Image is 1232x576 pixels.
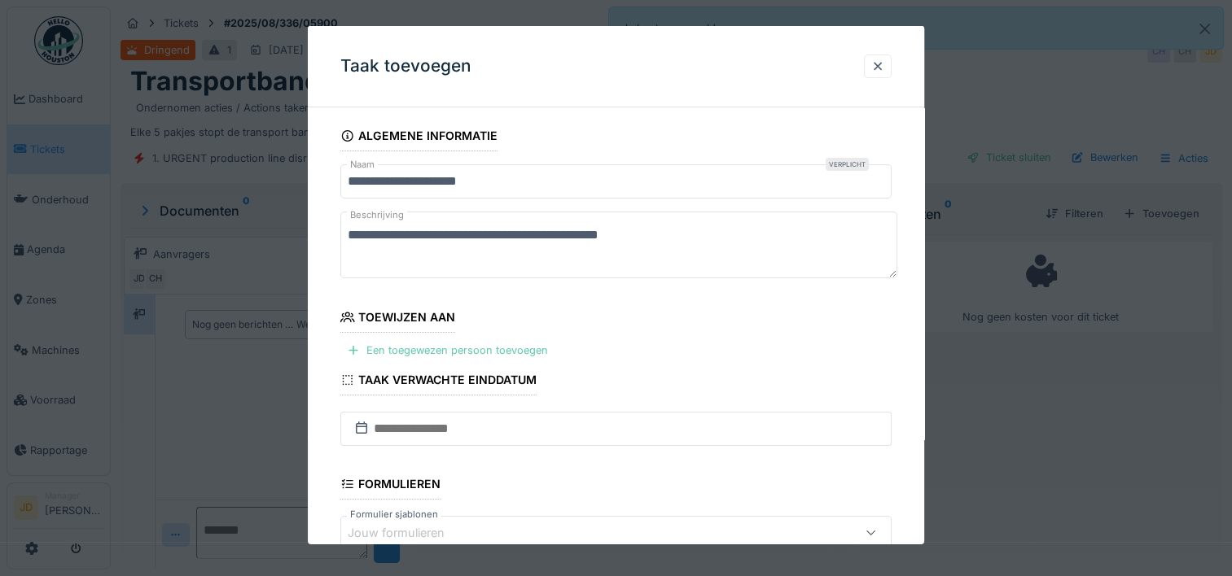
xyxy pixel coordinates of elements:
[340,339,555,361] div: Een toegewezen persoon toevoegen
[340,472,441,500] div: Formulieren
[340,305,455,333] div: Toewijzen aan
[347,205,407,225] label: Beschrijving
[340,124,498,151] div: Algemene informatie
[347,158,378,172] label: Naam
[340,368,537,395] div: Taak verwachte einddatum
[340,56,471,76] h3: Taak toevoegen
[826,158,869,171] div: Verplicht
[348,523,467,541] div: Jouw formulieren
[347,508,441,521] label: Formulier sjablonen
